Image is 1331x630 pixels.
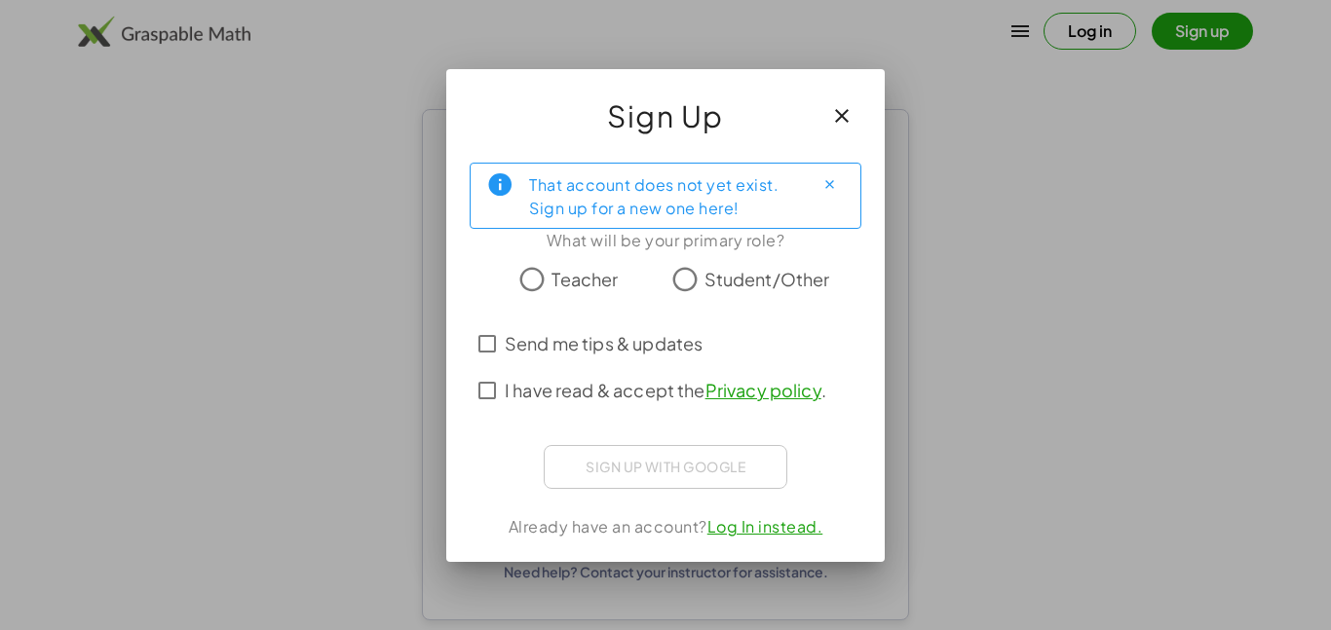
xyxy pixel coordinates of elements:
span: Student/Other [704,266,830,292]
button: Close [814,169,845,201]
span: I have read & accept the . [505,377,826,403]
span: Sign Up [607,93,724,139]
div: Already have an account? [470,515,861,538]
span: Send me tips & updates [505,330,703,356]
a: Log In instead. [707,516,823,537]
a: Privacy policy [705,379,821,401]
div: That account does not yet exist. Sign up for a new one here! [529,171,798,220]
div: What will be your primary role? [470,229,861,252]
span: Teacher [551,266,618,292]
